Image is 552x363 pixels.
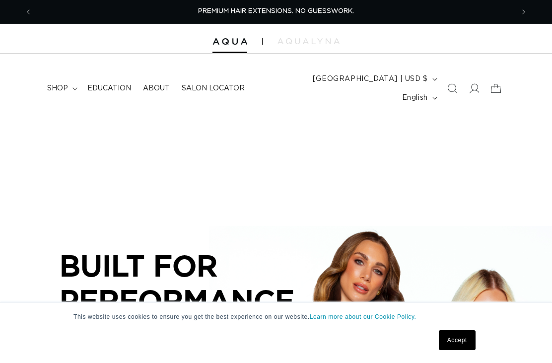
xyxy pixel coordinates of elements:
button: Previous announcement [17,2,39,21]
span: shop [47,84,68,93]
button: English [396,88,441,107]
img: Aqua Hair Extensions [212,38,247,45]
a: Education [81,78,137,99]
a: Learn more about our Cookie Policy. [310,313,416,320]
button: Next announcement [513,2,535,21]
span: English [402,93,428,103]
span: Education [87,84,131,93]
summary: Search [441,77,463,99]
a: About [137,78,176,99]
img: aqualyna.com [277,38,340,44]
a: Accept [439,330,476,350]
span: Salon Locator [182,84,245,93]
span: PREMIUM HAIR EXTENSIONS. NO GUESSWORK. [198,8,354,14]
span: [GEOGRAPHIC_DATA] | USD $ [313,74,428,84]
button: [GEOGRAPHIC_DATA] | USD $ [307,70,441,88]
p: This website uses cookies to ensure you get the best experience on our website. [73,312,479,321]
a: Salon Locator [176,78,251,99]
span: About [143,84,170,93]
summary: shop [41,78,81,99]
